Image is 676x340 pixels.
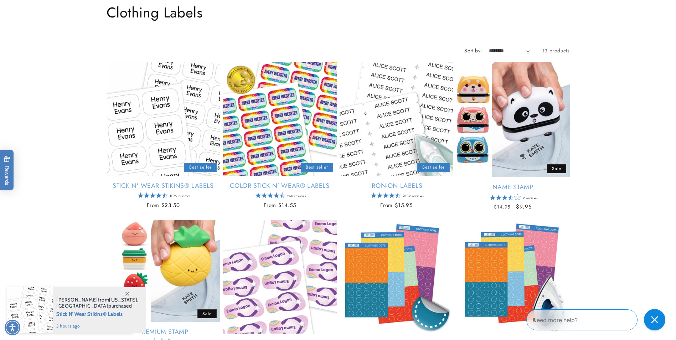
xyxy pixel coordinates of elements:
a: Premium Stamp [107,328,220,336]
h1: Clothing Labels [107,3,570,22]
span: [PERSON_NAME] [56,297,98,303]
a: Iron-On Labels [340,182,453,190]
a: Stick N' Wear Stikins® Labels [107,182,220,190]
span: 13 products [542,47,570,54]
span: from , purchased [56,297,139,309]
a: Name Stamp [456,183,570,191]
span: 3 hours ago [56,323,139,329]
a: Color Stick N' Wear® Labels [223,182,337,190]
span: [US_STATE] [109,297,137,303]
label: Sort by: [464,47,482,54]
span: Rewards [4,156,10,185]
iframe: Gorgias Floating Chat [526,306,669,333]
span: [GEOGRAPHIC_DATA] [56,303,108,309]
div: Accessibility Menu [5,320,20,335]
span: Stick N' Wear Stikins® Labels [56,309,139,318]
